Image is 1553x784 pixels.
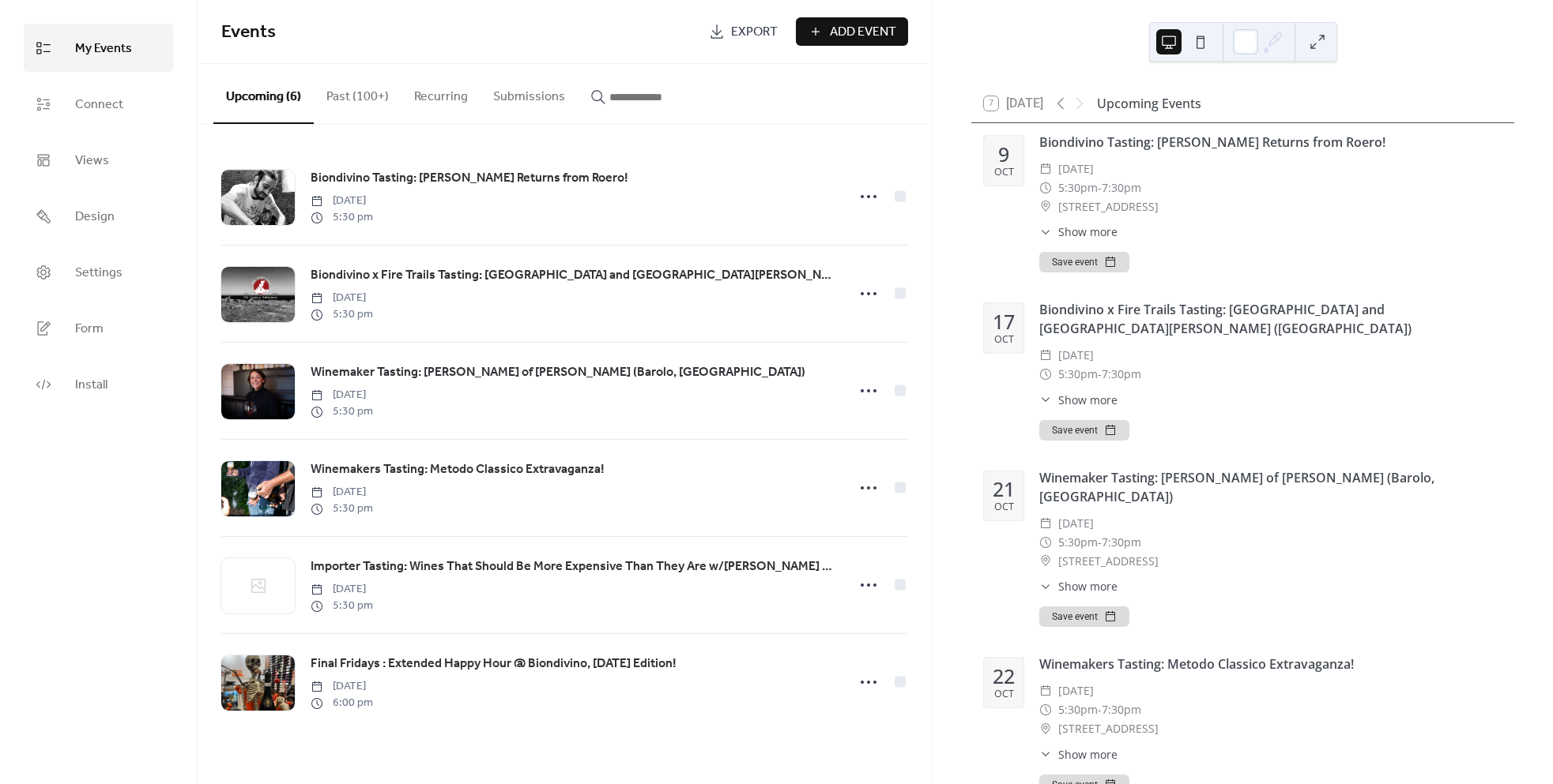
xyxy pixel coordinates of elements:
[75,317,104,341] span: Form
[1098,533,1102,552] span: -
[1039,420,1129,441] button: Save event
[1039,159,1052,178] div: ​
[481,64,578,122] button: Submissions
[314,64,401,122] button: Past (100+)
[1058,719,1159,738] span: [STREET_ADDRESS]
[311,501,373,517] span: 5:30 pm
[311,695,373,711] span: 6:00 pm
[75,92,123,117] span: Connect
[697,17,790,46] a: Export
[311,169,628,188] span: Biondivino Tasting: [PERSON_NAME] Returns from Roero!
[24,304,173,352] a: Form
[1039,223,1052,240] div: ​
[1058,681,1094,700] span: [DATE]
[1039,392,1052,408] div: ​
[1098,365,1102,384] span: -
[75,148,109,173] span: Views
[311,484,373,501] span: [DATE]
[993,479,1015,499] div: 21
[24,24,173,72] a: My Events
[1058,578,1118,595] span: Show more
[1039,746,1052,763] div: ​
[24,80,173,128] a: Connect
[1039,133,1502,152] div: Biondivino Tasting: [PERSON_NAME] Returns from Roero!
[213,64,314,124] button: Upcoming (6)
[994,502,1014,512] div: Oct
[993,666,1015,686] div: 22
[401,64,481,122] button: Recurring
[311,193,373,209] span: [DATE]
[311,362,805,383] a: Winemaker Tasting: [PERSON_NAME] of [PERSON_NAME] (Barolo, [GEOGRAPHIC_DATA])
[1039,606,1129,627] button: Save event
[1058,746,1118,763] span: Show more
[1039,578,1052,595] div: ​
[311,654,677,674] a: Final Fridays : Extended Happy Hour @ Biondivino, [DATE] Edition!
[24,360,173,408] a: Install
[24,192,173,240] a: Design
[75,373,107,397] span: Install
[1039,681,1052,700] div: ​
[311,387,373,403] span: [DATE]
[1039,252,1129,272] button: Save event
[311,557,837,577] a: Importer Tasting: Wines That Should Be More Expensive Than They Are w/[PERSON_NAME] of [PERSON_NA...
[1039,468,1502,506] div: Winemaker Tasting: [PERSON_NAME] of [PERSON_NAME] (Barolo, [GEOGRAPHIC_DATA])
[1058,514,1094,533] span: [DATE]
[1102,533,1141,552] span: 7:30pm
[75,36,132,61] span: My Events
[1058,223,1118,240] span: Show more
[311,557,837,576] span: Importer Tasting: Wines That Should Be More Expensive Than They Are w/[PERSON_NAME] of [PERSON_NA...
[998,144,1009,164] div: 9
[311,290,373,306] span: [DATE]
[311,403,373,420] span: 5:30 pm
[1058,197,1159,216] span: [STREET_ADDRESS]
[311,460,605,479] span: Winemakers Tasting: Metodo Classico Extravaganza!
[311,581,373,598] span: [DATE]
[1058,392,1118,408] span: Show more
[994,335,1014,345] div: Oct
[311,168,628,189] a: Biondivino Tasting: [PERSON_NAME] Returns from Roero!
[311,363,805,382] span: Winemaker Tasting: [PERSON_NAME] of [PERSON_NAME] (Barolo, [GEOGRAPHIC_DATA])
[1039,197,1052,216] div: ​
[1039,392,1118,408] button: ​Show more
[796,17,908,46] button: Add Event
[830,23,896,42] span: Add Event
[221,15,276,50] span: Events
[1102,365,1141,384] span: 7:30pm
[1058,365,1098,384] span: 5:30pm
[311,265,837,286] a: Biondivino x Fire Trails Tasting: [GEOGRAPHIC_DATA] and [GEOGRAPHIC_DATA][PERSON_NAME] ([GEOGRAPH...
[1058,159,1094,178] span: [DATE]
[24,136,173,184] a: Views
[1102,178,1141,197] span: 7:30pm
[311,460,605,480] a: Winemakers Tasting: Metodo Classico Extravaganza!
[311,598,373,614] span: 5:30 pm
[1098,700,1102,719] span: -
[1058,552,1159,571] span: [STREET_ADDRESS]
[1039,719,1052,738] div: ​
[993,312,1015,332] div: 17
[1039,655,1502,673] div: Winemakers Tasting: Metodo Classico Extravaganza!
[75,204,115,229] span: Design
[1039,552,1052,571] div: ​
[1039,346,1052,365] div: ​
[311,266,837,285] span: Biondivino x Fire Trails Tasting: [GEOGRAPHIC_DATA] and [GEOGRAPHIC_DATA][PERSON_NAME] ([GEOGRAPH...
[1039,365,1052,384] div: ​
[311,678,373,695] span: [DATE]
[1039,746,1118,763] button: ​Show more
[1058,346,1094,365] span: [DATE]
[994,689,1014,700] div: Oct
[1039,578,1118,595] button: ​Show more
[311,209,373,226] span: 5:30 pm
[731,23,778,42] span: Export
[1098,178,1102,197] span: -
[1058,533,1098,552] span: 5:30pm
[1039,223,1118,240] button: ​Show more
[75,261,123,285] span: Settings
[1039,300,1502,338] div: Biondivino x Fire Trails Tasting: [GEOGRAPHIC_DATA] and [GEOGRAPHIC_DATA][PERSON_NAME] ([GEOGRAPH...
[1039,700,1052,719] div: ​
[24,248,173,296] a: Settings
[311,306,373,323] span: 5:30 pm
[1039,514,1052,533] div: ​
[1039,533,1052,552] div: ​
[1102,700,1141,719] span: 7:30pm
